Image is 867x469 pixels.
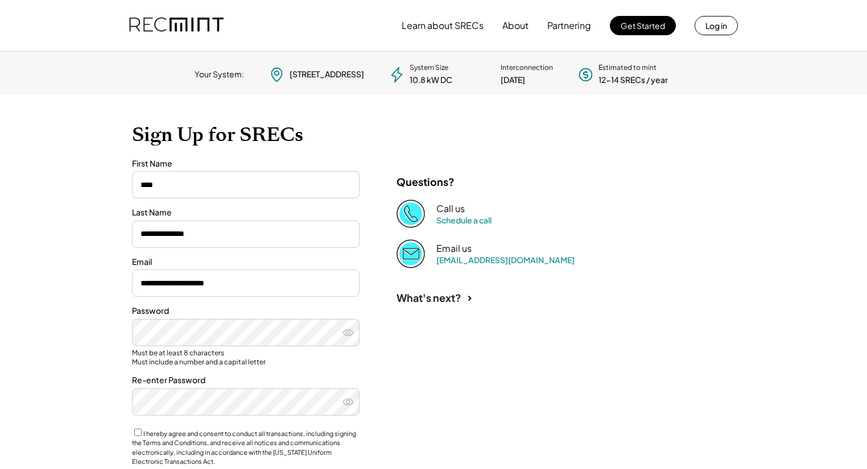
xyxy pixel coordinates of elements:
[598,74,668,86] div: 12-14 SRECs / year
[338,276,352,290] keeper-lock: Open Keeper Popup
[195,69,244,80] div: Your System:
[501,74,525,86] div: [DATE]
[598,63,657,73] div: Estimated to mint
[610,16,676,35] button: Get Started
[132,256,360,268] div: Email
[397,291,461,304] div: What's next?
[547,14,591,37] button: Partnering
[132,305,360,317] div: Password
[397,200,425,228] img: Phone%20copy%403x.png
[397,239,425,268] img: Email%202%403x.png
[290,69,364,80] div: [STREET_ADDRESS]
[436,255,575,265] a: [EMAIL_ADDRESS][DOMAIN_NAME]
[410,63,448,73] div: System Size
[132,207,360,218] div: Last Name
[132,430,356,466] label: I hereby agree and consent to conduct all transactions, including signing the Terms and Condition...
[402,14,484,37] button: Learn about SRECs
[436,243,472,255] div: Email us
[501,63,553,73] div: Interconnection
[132,348,360,366] div: Must be at least 8 characters Must include a number and a capital letter
[410,74,452,86] div: 10.8 kW DC
[132,375,360,386] div: Re-enter Password
[132,158,360,169] div: First Name
[436,203,465,215] div: Call us
[132,123,735,147] h1: Sign Up for SRECs
[436,215,492,225] a: Schedule a call
[397,175,455,188] div: Questions?
[502,14,529,37] button: About
[695,16,738,35] button: Log in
